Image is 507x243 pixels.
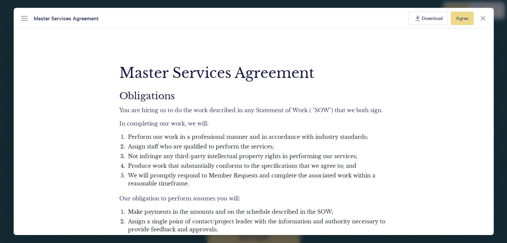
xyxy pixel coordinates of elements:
[119,152,126,160] span: 3.
[119,84,388,106] h2: Obligations
[451,12,474,25] button: Agree
[128,133,388,141] span: Perform our work in a professional manner and in accordance with industry standards;
[128,162,388,170] span: Produce work that substantially conforms to the specifications that we agree to; and
[128,152,388,160] span: Not infringe any third-party intellectual property rights in performing our services;
[119,142,126,150] span: 2.
[119,162,126,170] span: 4.
[119,189,388,208] p: Our obligation to perform assumes you will:
[128,208,388,216] span: Make payments in the amounts and on the schedule described in the SOW;
[119,120,388,133] p: In completing our work, we will:
[119,106,388,120] p: You are hiring us to do the work described in any Statement of Work ( "SOW") that we both sign.
[34,14,99,22] span: Master Services Agreement
[119,235,126,243] span: 3.
[119,133,126,141] span: 1.
[456,14,468,22] span: Agree
[476,12,490,25] button: Close agreement
[119,171,126,187] span: 5.
[422,14,443,22] span: Download
[119,208,126,216] span: 1.
[128,171,388,187] span: We will promptly respond to Member Requests and complete the associated work within a reasonable ...
[128,217,388,233] span: Assign a single point of contact/project leader with the information and authority necessary to p...
[128,142,388,150] span: Assign staff who are qualified to perform the services;
[408,12,448,25] button: Download
[119,217,126,233] span: 2.
[119,65,388,84] h1: Master Services Agreement
[128,235,388,243] span: Immediately let us know if you believe our work is proceeding differently than you expect;
[18,12,31,25] button: Menu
